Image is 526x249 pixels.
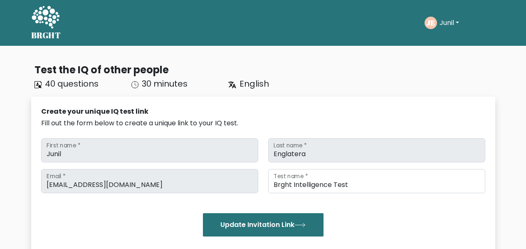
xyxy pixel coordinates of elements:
input: Last name [268,138,485,162]
span: 40 questions [45,78,99,90]
text: JE [427,18,435,27]
input: First name [41,138,258,162]
h5: BRGHT [31,30,61,40]
input: Test name [268,169,485,193]
button: Junil [437,17,462,28]
div: Fill out the form below to create a unique link to your IQ test. [41,118,485,128]
input: Email [41,169,258,193]
button: Update Invitation Link [203,213,324,237]
span: English [240,78,269,90]
span: 30 minutes [142,78,188,90]
a: BRGHT [31,3,61,42]
div: Create your unique IQ test link [41,107,485,117]
div: Test the IQ of other people [35,62,495,77]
